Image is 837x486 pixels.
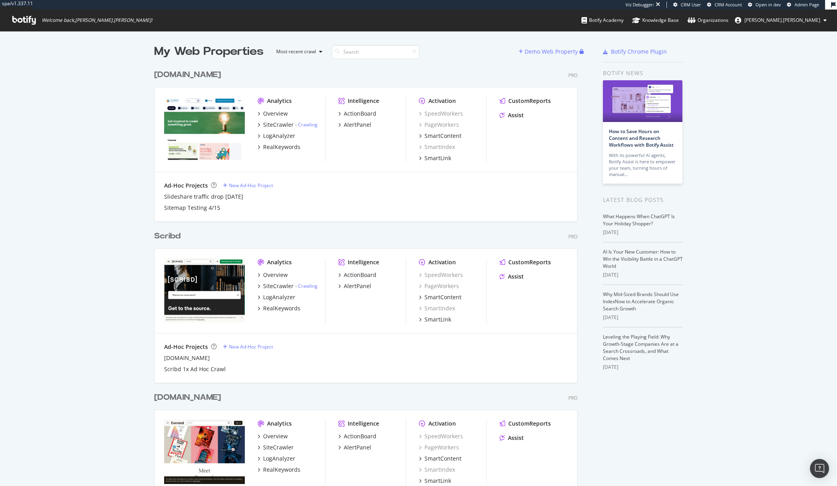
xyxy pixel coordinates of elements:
[258,304,300,312] a: RealKeywords
[263,443,294,451] div: SiteCrawler
[519,45,579,58] button: Demo Web Property
[258,293,295,301] a: LogAnalyzer
[603,314,683,321] div: [DATE]
[338,443,371,451] a: AlertPanel
[154,392,224,403] a: [DOMAIN_NAME]
[348,420,379,428] div: Intelligence
[419,110,463,118] a: SpeedWorkers
[581,16,624,24] div: Botify Academy
[270,45,325,58] button: Most recent crawl
[263,110,288,118] div: Overview
[164,354,210,362] a: [DOMAIN_NAME]
[568,233,577,240] div: Pro
[419,121,459,129] a: PageWorkers
[332,45,419,59] input: Search
[603,213,675,227] a: What Happens When ChatGPT Is Your Holiday Shopper?
[508,434,524,442] div: Assist
[164,204,220,212] a: Sitemap Testing 4/15
[500,434,524,442] a: Assist
[681,2,701,8] span: CRM User
[419,466,455,474] div: SmartIndex
[267,258,292,266] div: Analytics
[258,455,295,463] a: LogAnalyzer
[508,258,551,266] div: CustomReports
[338,110,376,118] a: ActionBoard
[603,48,667,56] a: Botify Chrome Plugin
[229,182,273,189] div: New Ad-Hoc Project
[263,432,288,440] div: Overview
[267,420,292,428] div: Analytics
[428,258,456,266] div: Activation
[756,2,781,8] span: Open in dev
[424,132,461,140] div: SmartContent
[258,110,288,118] a: Overview
[154,392,221,403] div: [DOMAIN_NAME]
[258,143,300,151] a: RealKeywords
[424,316,451,323] div: SmartLink
[223,182,273,189] a: New Ad-Hoc Project
[603,364,683,371] div: [DATE]
[298,283,318,289] a: Crawling
[419,154,451,162] a: SmartLink
[154,69,224,81] a: [DOMAIN_NAME]
[229,343,273,350] div: New Ad-Hoc Project
[500,420,551,428] a: CustomReports
[603,196,683,204] div: Latest Blog Posts
[508,420,551,428] div: CustomReports
[154,69,221,81] div: [DOMAIN_NAME]
[164,182,208,190] div: Ad-Hoc Projects
[424,477,451,485] div: SmartLink
[164,193,243,201] a: Slideshare traffic drop [DATE]
[419,432,463,440] a: SpeedWorkers
[419,293,461,301] a: SmartContent
[344,121,371,129] div: AlertPanel
[603,291,679,312] a: Why Mid-Sized Brands Should Use IndexNow to Accelerate Organic Search Growth
[419,271,463,279] div: SpeedWorkers
[258,271,288,279] a: Overview
[632,10,679,31] a: Knowledge Base
[295,121,318,128] div: -
[603,229,683,236] div: [DATE]
[263,282,294,290] div: SiteCrawler
[263,132,295,140] div: LogAnalyzer
[603,248,683,269] a: AI Is Your New Customer: How to Win the Visibility Battle in a ChatGPT World
[568,395,577,401] div: Pro
[348,258,379,266] div: Intelligence
[164,343,208,351] div: Ad-Hoc Projects
[419,477,451,485] a: SmartLink
[258,466,300,474] a: RealKeywords
[263,271,288,279] div: Overview
[338,282,371,290] a: AlertPanel
[787,2,819,8] a: Admin Page
[164,365,226,373] a: Scribd 1x Ad Hoc Crawl
[164,420,245,484] img: everand.com
[428,97,456,105] div: Activation
[154,230,180,242] div: Scribd
[810,459,829,478] div: Open Intercom Messenger
[581,10,624,31] a: Botify Academy
[508,97,551,105] div: CustomReports
[508,111,524,119] div: Assist
[715,2,742,8] span: CRM Account
[632,16,679,24] div: Knowledge Base
[424,293,461,301] div: SmartContent
[263,466,300,474] div: RealKeywords
[424,455,461,463] div: SmartContent
[419,282,459,290] a: PageWorkers
[609,152,676,178] div: With its powerful AI agents, Botify Assist is here to empower your team, turning hours of manual…
[419,143,455,151] a: SmartIndex
[500,97,551,105] a: CustomReports
[263,304,300,312] div: RealKeywords
[344,110,376,118] div: ActionBoard
[707,2,742,8] a: CRM Account
[609,128,674,148] a: How to Save Hours on Content and Research Workflows with Botify Assist
[267,97,292,105] div: Analytics
[338,121,371,129] a: AlertPanel
[673,2,701,8] a: CRM User
[419,316,451,323] a: SmartLink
